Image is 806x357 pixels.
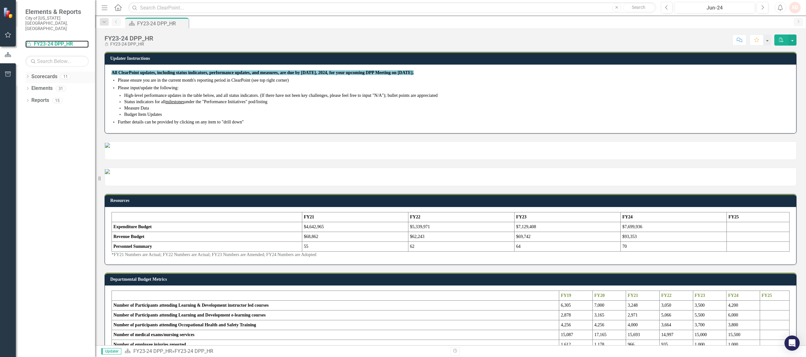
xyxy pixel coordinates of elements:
[128,2,656,13] input: Search ClearPoint...
[316,70,413,75] strong: , 2024, for your upcoming DPP Meeting on [DATE].
[728,332,758,338] p: 15,500
[693,330,726,340] td: 15,000
[61,74,71,79] div: 11
[515,241,621,251] td: 64
[113,332,195,337] strong: Number of medical exams/nursing services
[726,310,760,320] td: 6,000
[110,277,793,282] h3: Departmental Budget Metrics
[31,73,57,80] a: Scorecards
[559,330,593,340] td: 15,087
[105,42,153,47] div: FY23-24 DPP_HR
[726,301,760,310] td: 4,200
[125,348,446,355] div: »
[659,320,693,330] td: 3,664
[56,86,66,91] div: 31
[118,120,244,124] span: Further details can be provided by clicking on any item to "drill down"
[113,323,256,327] strong: Number of participants attending Occupational Health and Safety Training
[112,70,316,75] strong: All ClearPoint updates, including status indicators, performance updates, and measures, are due b...
[302,222,408,232] td: $4,642,965
[626,301,660,310] td: 3,248
[784,335,800,351] div: Open Intercom Messenger
[3,7,14,18] img: ClearPoint Strategy
[137,20,187,28] div: FY23-24 DPP_HR
[559,340,593,350] td: 1,612
[52,98,62,103] div: 15
[626,310,660,320] td: 2,971
[659,330,693,340] td: 14,997
[592,301,626,310] td: 7,000
[561,293,571,298] span: FY19
[789,2,801,13] button: KB
[113,342,186,347] strong: Number of employee injuries reported
[25,56,89,67] input: Search Below...
[113,244,152,249] span: Personnel Summary
[112,252,790,258] p: *FY21 Numbers are Actual; FY22 Numbers are Actual; FY23 Numbers are Amended; FY24 Numbers are Ado...
[31,85,53,92] a: Elements
[302,232,408,241] td: $68,862
[659,340,693,350] td: 935
[105,169,110,174] img: HR_dirs.PNG
[410,215,420,219] span: FY22
[113,234,144,239] span: Revenue Budget
[661,293,672,298] span: FY22
[25,41,89,48] a: FY23-24 DPP_HR
[693,301,726,310] td: 3,500
[175,348,213,354] div: FY23-24 DPP_HR
[101,348,121,354] span: Updater
[677,4,753,12] div: Jun-24
[626,320,660,330] td: 4,000
[133,348,172,354] a: FY23-24 DPP_HR
[105,143,110,148] img: HR%20pic.PNG
[628,293,638,298] span: FY21
[695,293,705,298] span: FY23
[124,106,149,110] span: Measure Data
[693,320,726,330] td: 3,700
[110,56,793,61] h3: Updater Instructions
[124,99,267,104] span: Status indicators for all under the "Performance Initiatives" pod/listing
[728,215,739,219] span: FY25
[592,330,626,340] td: 17,165
[559,301,593,310] td: 6,305
[594,293,605,298] span: FY20
[113,224,152,229] span: Expenditure Budget
[118,78,289,83] span: Please ensure you are in the current month's reporting period in ClearPoint (see top right corner)
[408,222,515,232] td: $5,339,971
[592,310,626,320] td: 3,165
[675,2,755,13] button: Jun-24
[110,198,793,203] h3: Resources
[124,93,438,98] span: High-level performance updates in the table below, and all status indicators. (If there have not ...
[304,215,314,219] span: FY21
[622,215,633,219] span: FY24
[105,35,153,42] div: FY23-24 DPP_HR
[25,8,89,16] span: Elements & Reports
[592,320,626,330] td: 4,256
[632,5,645,10] span: Search
[118,85,179,90] span: Please input/update the following:
[726,320,760,330] td: 3,800
[693,310,726,320] td: 5,500
[408,241,515,251] td: 62
[621,241,727,251] td: 70
[762,293,772,298] span: FY25
[559,310,593,320] td: 2,878
[124,112,162,117] span: Budget Item Updates
[626,330,660,340] td: 15,693
[516,215,527,219] span: FY23
[302,241,408,251] td: 55
[31,97,49,104] a: Reports
[728,293,739,298] span: FY24
[693,340,726,350] td: 1,000
[113,303,269,308] strong: Number of Participants attending Learning & Development instructor led courses
[113,313,265,317] strong: Number of Participants attending Learning and Development e-learning courses
[25,16,89,31] small: City of [US_STATE][GEOGRAPHIC_DATA], [GEOGRAPHIC_DATA]
[165,99,184,104] u: milestones
[515,222,621,232] td: $7,129,408
[559,320,593,330] td: 4,256
[515,232,621,241] td: $69,742
[623,3,655,12] button: Search
[408,232,515,241] td: $62,243
[626,340,660,350] td: 966
[592,340,626,350] td: 1,178
[659,301,693,310] td: 3,050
